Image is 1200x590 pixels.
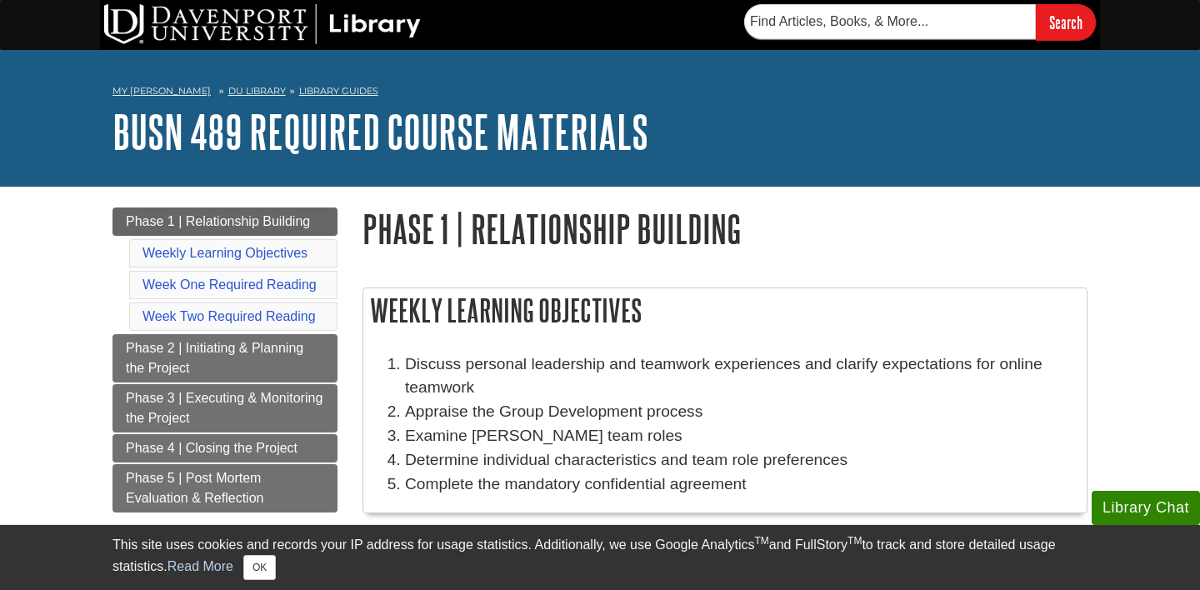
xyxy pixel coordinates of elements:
a: Read More [167,559,233,573]
form: Searches DU Library's articles, books, and more [744,4,1096,40]
img: DU Library [104,4,421,44]
li: Determine individual characteristics and team role preferences [405,448,1078,472]
a: Phase 4 | Closing the Project [112,434,337,462]
a: Week Two Required Reading [142,309,316,323]
span: Phase 3 | Executing & Monitoring the Project [126,391,322,425]
a: Phase 1 | Relationship Building [112,207,337,236]
a: Phase 2 | Initiating & Planning the Project [112,334,337,382]
span: Phase 1 | Relationship Building [126,214,310,228]
div: This site uses cookies and records your IP address for usage statistics. Additionally, we use Goo... [112,535,1087,580]
input: Search [1036,4,1096,40]
a: Phase 5 | Post Mortem Evaluation & Reflection [112,464,337,512]
span: Phase 2 | Initiating & Planning the Project [126,341,303,375]
nav: breadcrumb [112,80,1087,107]
input: Find Articles, Books, & More... [744,4,1036,39]
h2: Weekly Learning Objectives [363,288,1087,332]
sup: TM [847,535,862,547]
a: Weekly Learning Objectives [142,246,307,260]
a: My [PERSON_NAME] [112,84,211,98]
a: Week One Required Reading [142,277,317,292]
a: Library Guides [299,85,378,97]
li: Appraise the Group Development process [405,400,1078,424]
span: Phase 5 | Post Mortem Evaluation & Reflection [126,471,263,505]
a: Phase 3 | Executing & Monitoring the Project [112,384,337,432]
sup: TM [754,535,768,547]
span: Phase 4 | Closing the Project [126,441,297,455]
a: BUSN 489 Required Course Materials [112,106,648,157]
a: DU Library [228,85,286,97]
button: Library Chat [1092,491,1200,525]
button: Close [243,555,276,580]
div: Guide Page Menu [112,207,337,512]
li: Examine [PERSON_NAME] team roles [405,424,1078,448]
h1: Phase 1 | Relationship Building [362,207,1087,250]
li: Discuss personal leadership and teamwork experiences and clarify expectations for online teamwork [405,352,1078,401]
p: Complete the mandatory confidential agreement [405,472,1078,497]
